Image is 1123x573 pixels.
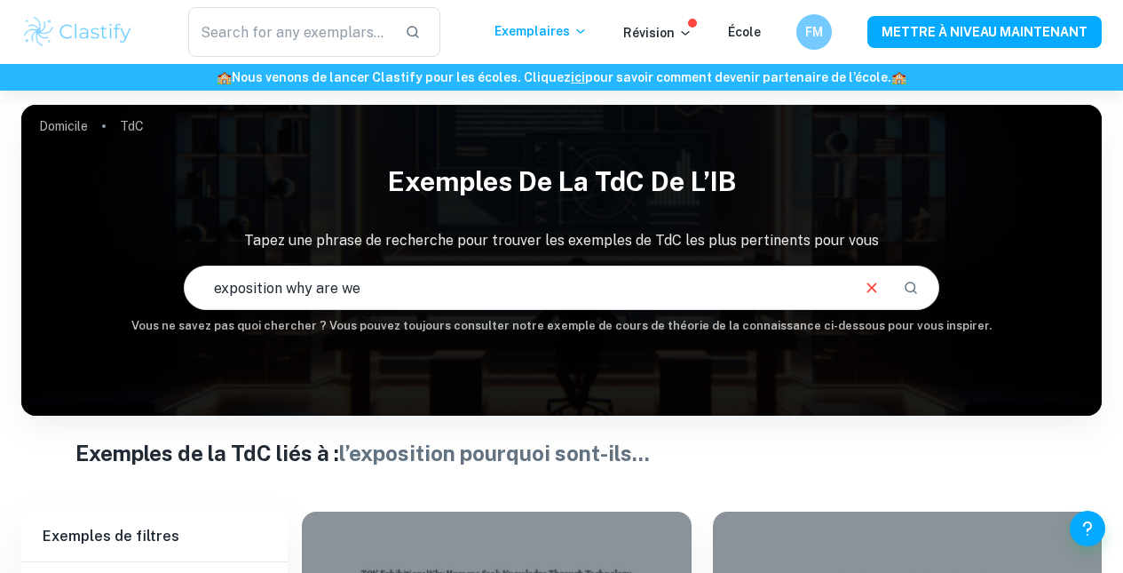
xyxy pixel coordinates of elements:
[804,22,825,42] h6: FM
[21,512,288,561] h6: Exemples de filtres
[728,25,761,39] a: École
[75,437,1048,469] h1: Exemples de la TdC liés à :
[217,70,232,84] span: 🏫
[120,116,144,136] p: TdC
[1070,511,1105,546] button: Help and Feedback
[185,263,849,313] input: Par exemple, les sciences humaines, les modes de connaissance, les objets religieux...
[855,271,889,305] button: Clair
[21,14,134,50] img: Clastify logo
[896,273,926,303] button: Rechercher
[4,68,1119,87] h6: Nous venons de lancer Clastify pour les écoles. Cliquez pour savoir comment devenir partenaire de...
[39,114,88,139] a: Domicile
[188,7,391,57] input: Search for any exemplars...
[623,23,675,43] font: Révision
[882,21,1087,43] font: METTRE À NIVEAU MAINTENANT
[339,441,650,466] span: l’exposition pourquoi sont-ils...
[867,16,1102,48] button: METTRE À NIVEAU MAINTENANT
[21,155,1102,209] h1: Exemples de la TdC de l’IB
[891,70,906,84] span: 🏫
[21,230,1102,251] p: Tapez une phrase de recherche pour trouver les exemples de TdC les plus pertinents pour vous
[21,317,1102,335] h6: Vous ne savez pas quoi chercher ? Vous pouvez toujours consulter notre exemple de cours de théori...
[494,21,570,41] font: Exemplaires
[571,70,585,84] a: ici
[796,14,832,50] button: FM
